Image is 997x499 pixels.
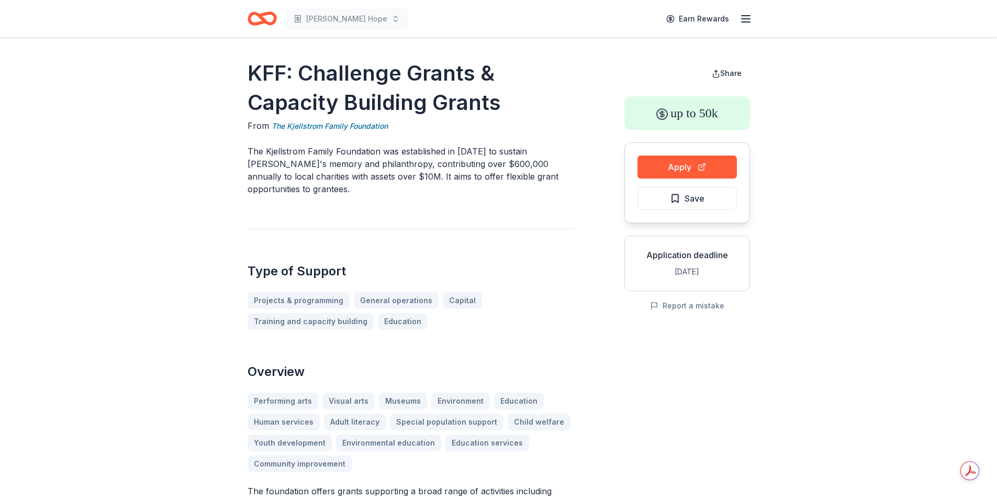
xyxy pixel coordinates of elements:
[248,6,277,31] a: Home
[650,300,724,312] button: Report a mistake
[248,119,574,132] div: From
[306,13,387,25] span: [PERSON_NAME] Hope
[443,292,482,309] a: Capital
[637,187,737,210] button: Save
[248,59,574,117] h1: KFF: Challenge Grants & Capacity Building Grants
[248,263,574,280] h2: Type of Support
[248,363,574,380] h2: Overview
[285,8,408,29] button: [PERSON_NAME] Hope
[685,192,704,205] span: Save
[354,292,439,309] a: General operations
[703,63,750,84] button: Share
[660,9,735,28] a: Earn Rewards
[637,156,737,179] button: Apply
[624,96,750,130] div: up to 50k
[248,292,350,309] a: Projects & programming
[272,120,388,132] a: The Kjellstrom Family Foundation
[720,69,742,77] span: Share
[248,145,574,195] p: The Kjellstrom Family Foundation was established in [DATE] to sustain [PERSON_NAME]'s memory and ...
[633,265,741,278] div: [DATE]
[378,313,428,330] a: Education
[248,313,374,330] a: Training and capacity building
[633,249,741,261] div: Application deadline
